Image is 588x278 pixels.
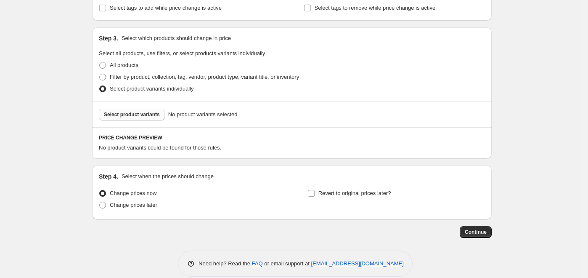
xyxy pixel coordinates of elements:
span: Continue [465,229,487,235]
span: All products [110,62,138,68]
span: Change prices now [110,190,156,196]
span: Select product variants [104,111,160,118]
h2: Step 4. [99,172,118,181]
button: Continue [460,226,492,238]
button: Select product variants [99,109,165,120]
span: Select all products, use filters, or select products variants individually [99,50,265,56]
span: Select tags to add while price change is active [110,5,222,11]
span: No product variants could be found for those rules. [99,144,221,151]
span: or email support at [263,260,311,267]
span: Select tags to remove while price change is active [315,5,436,11]
span: Need help? Read the [199,260,252,267]
span: No product variants selected [168,110,238,119]
a: FAQ [252,260,263,267]
span: Change prices later [110,202,157,208]
p: Select which products should change in price [122,34,231,43]
span: Revert to original prices later? [318,190,391,196]
span: Select product variants individually [110,86,193,92]
h2: Step 3. [99,34,118,43]
a: [EMAIL_ADDRESS][DOMAIN_NAME] [311,260,404,267]
p: Select when the prices should change [122,172,214,181]
h6: PRICE CHANGE PREVIEW [99,134,485,141]
span: Filter by product, collection, tag, vendor, product type, variant title, or inventory [110,74,299,80]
